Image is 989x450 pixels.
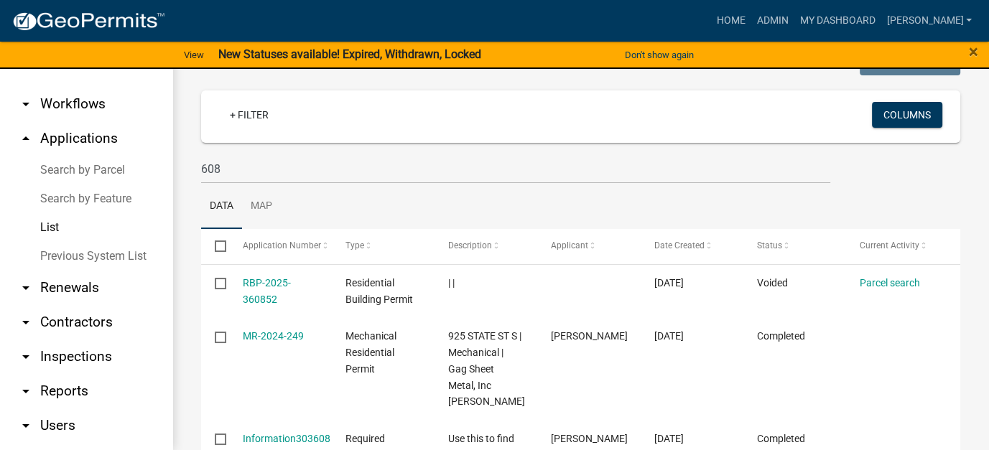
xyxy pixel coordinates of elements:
a: View [178,43,210,67]
span: Completed [757,330,805,342]
span: Date Created [654,240,705,250]
a: MR-2024-249 [243,330,304,342]
datatable-header-cell: Description [435,229,537,263]
i: arrow_drop_down [17,417,34,434]
a: RBP-2025-360852 [243,277,291,305]
span: Residential Building Permit [345,277,413,305]
datatable-header-cell: Select [201,229,228,263]
span: 925 STATE ST S | Mechanical | Gag Sheet Metal, Inc Eric Swenson [448,330,525,407]
button: Close [969,43,978,60]
a: Parcel search [860,277,920,289]
a: Admin [751,7,794,34]
i: arrow_drop_down [17,314,34,331]
a: Information303608 [243,433,330,444]
button: Don't show again [619,43,700,67]
span: Eric Swenson [551,330,628,342]
span: Description [448,240,492,250]
i: arrow_drop_down [17,95,34,113]
a: My Dashboard [794,7,881,34]
span: 11/26/2024 [654,330,684,342]
i: arrow_drop_down [17,383,34,400]
datatable-header-cell: Applicant [537,229,640,263]
datatable-header-cell: Type [332,229,435,263]
span: Status [757,240,782,250]
i: arrow_drop_down [17,279,34,296]
span: × [969,42,978,62]
a: Data [201,184,242,230]
button: Bulk Actions [860,50,960,75]
span: Current Activity [860,240,919,250]
input: Search for applications [201,154,830,184]
datatable-header-cell: Status [743,229,846,263]
span: Completed [757,433,805,444]
i: arrow_drop_down [17,348,34,365]
span: Application Number [243,240,321,250]
span: Voided [757,277,788,289]
a: [PERSON_NAME] [881,7,978,34]
a: Home [710,7,751,34]
span: Dan Gag [551,433,628,444]
a: Map [242,184,281,230]
strong: New Statuses available! Expired, Withdrawn, Locked [218,47,481,61]
span: 08/27/2024 [654,433,684,444]
span: Type [345,240,364,250]
datatable-header-cell: Current Activity [846,229,949,263]
a: + Filter [218,102,280,128]
span: Mechanical Residential Permit [345,330,396,375]
i: arrow_drop_up [17,130,34,147]
button: Columns [872,102,942,128]
datatable-header-cell: Date Created [640,229,743,263]
span: 01/07/2025 [654,277,684,289]
span: | | [448,277,455,289]
datatable-header-cell: Application Number [228,229,331,263]
span: Applicant [551,240,588,250]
